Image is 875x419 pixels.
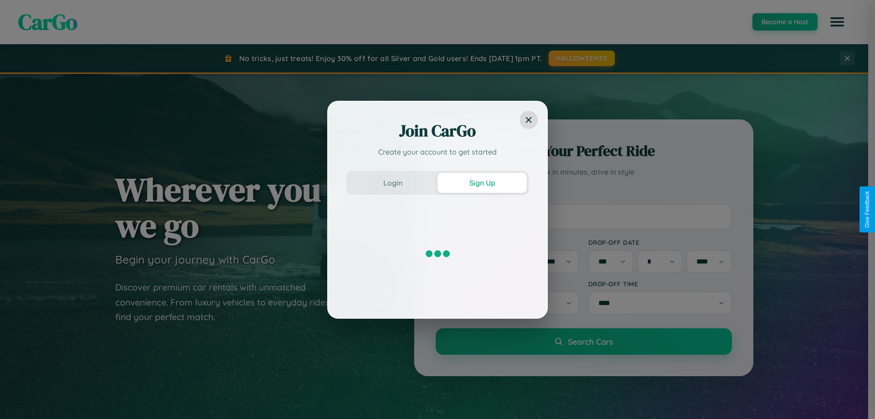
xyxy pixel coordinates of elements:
iframe: Intercom live chat [9,388,31,410]
button: Sign Up [437,173,527,193]
p: Create your account to get started [346,146,529,157]
h2: Join CarGo [346,120,529,142]
div: Give Feedback [864,191,870,228]
button: Login [348,173,437,193]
